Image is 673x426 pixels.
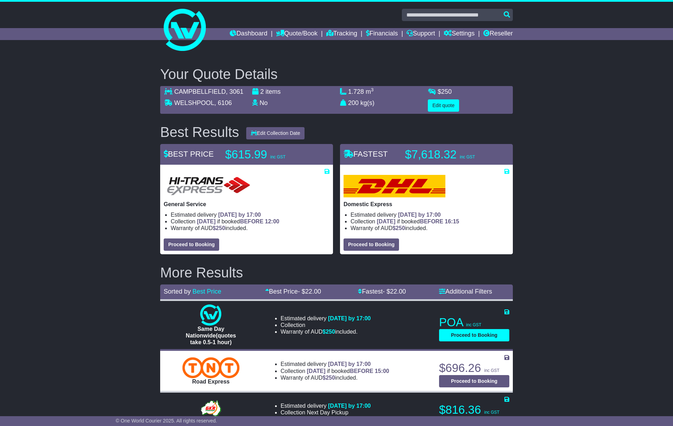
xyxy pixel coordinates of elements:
[281,409,371,416] li: Collection
[322,375,335,381] span: $
[307,409,348,415] span: Next Day Pickup
[171,225,329,231] li: Warranty of AUD included.
[164,175,254,197] img: HiTrans: General Service
[326,329,335,335] span: 250
[405,148,493,162] p: $7,618.32
[171,211,329,218] li: Estimated delivery
[276,28,318,40] a: Quote/Book
[439,288,492,295] a: Additional Filters
[164,150,214,158] span: BEST PRICE
[164,288,191,295] span: Sorted by
[375,368,389,374] span: 15:00
[174,88,226,95] span: CAMPBELLFIELD
[307,368,326,374] span: [DATE]
[439,375,509,387] button: Proceed to Booking
[344,238,399,251] button: Proceed to Booking
[460,155,475,159] span: inc GST
[351,225,509,231] li: Warranty of AUD included.
[307,368,389,374] span: if booked
[160,66,513,82] h2: Your Quote Details
[444,28,475,40] a: Settings
[174,99,214,106] span: WELSHPOOL
[420,218,443,224] span: BEFORE
[350,368,373,374] span: BEFORE
[164,238,219,251] button: Proceed to Booking
[351,211,509,218] li: Estimated delivery
[358,288,406,295] a: Fastest- $22.00
[328,361,371,367] span: [DATE] by 17:00
[390,288,406,295] span: 22.00
[157,124,243,140] div: Best Results
[281,361,389,367] li: Estimated delivery
[213,225,225,231] span: $
[392,225,405,231] span: $
[438,88,452,95] span: $
[281,368,389,374] li: Collection
[230,28,267,40] a: Dashboard
[197,218,216,224] span: [DATE]
[377,218,396,224] span: [DATE]
[360,99,374,106] span: kg(s)
[199,399,223,420] img: GKR: GENERAL
[298,288,321,295] span: - $
[216,225,225,231] span: 250
[377,218,459,224] span: if booked
[484,368,499,373] span: inc GST
[281,328,371,335] li: Warranty of AUD included.
[344,201,509,208] p: Domestic Express
[326,375,335,381] span: 250
[214,99,232,106] span: , 6106
[171,218,329,225] li: Collection
[160,265,513,280] h2: More Results
[281,315,371,322] li: Estimated delivery
[322,329,335,335] span: $
[265,288,321,295] a: Best Price- $22.00
[260,99,268,106] span: No
[366,88,374,95] span: m
[281,322,371,328] li: Collection
[218,212,261,218] span: [DATE] by 17:00
[182,357,240,378] img: TNT Domestic: Road Express
[200,304,221,326] img: One World Courier: Same Day Nationwide(quotes take 0.5-1 hour)
[344,150,388,158] span: FASTEST
[439,403,509,417] p: $816.36
[192,379,230,385] span: Road Express
[116,418,217,424] span: © One World Courier 2025. All rights reserved.
[225,148,313,162] p: $615.99
[406,28,435,40] a: Support
[265,218,279,224] span: 12:00
[326,28,357,40] a: Tracking
[483,28,513,40] a: Reseller
[281,374,389,381] li: Warranty of AUD included.
[348,88,364,95] span: 1.728
[186,326,236,345] span: Same Day Nationwide(quotes take 0.5-1 hour)
[270,155,285,159] span: inc GST
[192,288,221,295] a: Best Price
[398,212,441,218] span: [DATE] by 17:00
[164,201,329,208] p: General Service
[328,403,371,409] span: [DATE] by 17:00
[484,410,499,415] span: inc GST
[281,402,371,409] li: Estimated delivery
[305,288,321,295] span: 22.00
[439,315,509,329] p: POA
[439,329,509,341] button: Proceed to Booking
[226,88,243,95] span: , 3061
[441,88,452,95] span: 250
[348,99,359,106] span: 200
[246,127,305,139] button: Edit Collection Date
[445,218,459,224] span: 16:15
[366,28,398,40] a: Financials
[396,225,405,231] span: 250
[260,88,264,95] span: 2
[466,322,481,327] span: inc GST
[371,87,374,92] sup: 3
[428,99,459,112] button: Edit quote
[439,361,509,375] p: $696.26
[266,88,281,95] span: items
[197,218,279,224] span: if booked
[240,218,263,224] span: BEFORE
[351,218,509,225] li: Collection
[344,175,445,197] img: DHL: Domestic Express
[383,288,406,295] span: - $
